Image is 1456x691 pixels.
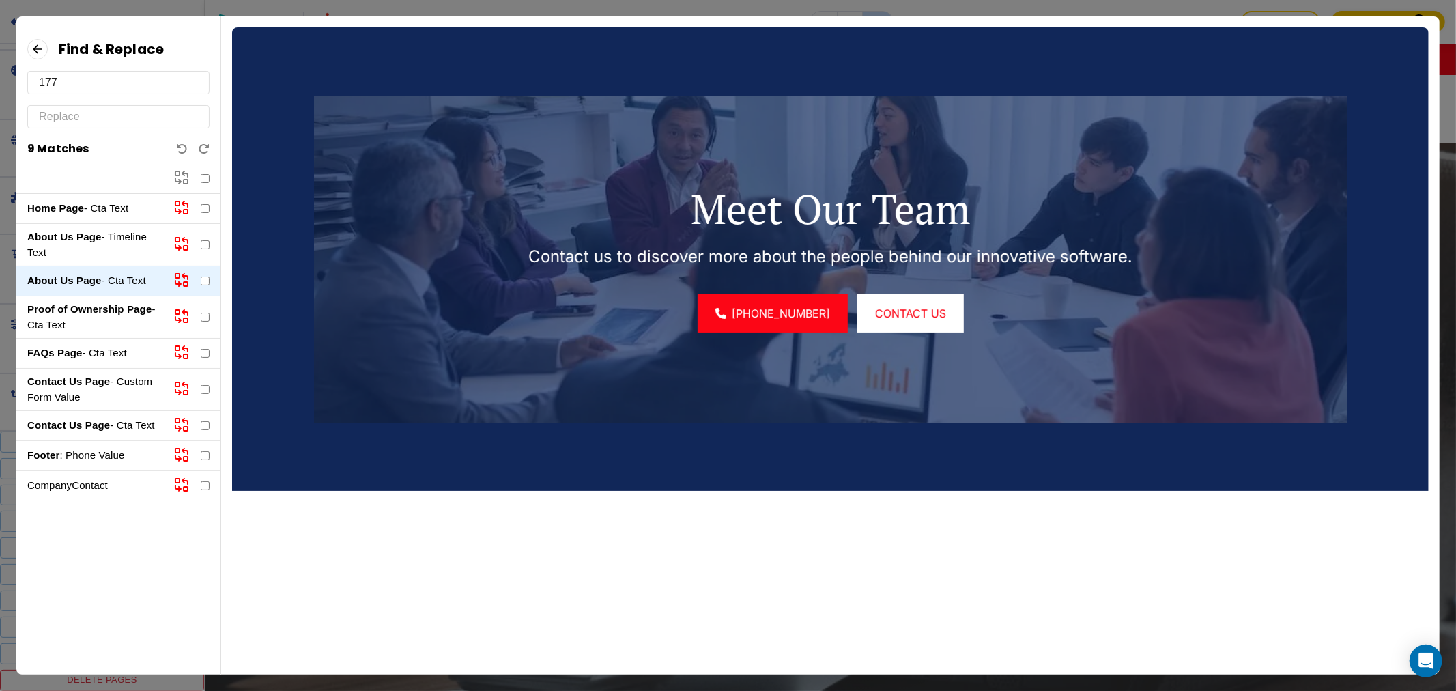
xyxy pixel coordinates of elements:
strong: About Us Page [27,231,102,242]
strong: FAQs Page [27,347,82,358]
button: Undo [177,143,188,154]
p: - Cta Text [27,201,162,216]
p: - Custom Form Value [27,374,162,405]
p: - Timeline Text [27,229,162,260]
p: - Cta Text [27,418,162,434]
button: Redo [199,143,210,154]
strong: Proof of Ownership Page [27,303,152,315]
strong: Home Page [27,202,84,214]
span: [PHONE_NUMBER] [732,305,830,322]
strong: Contact Us Page [27,376,110,387]
p: - Cta Text [27,345,162,361]
strong: About Us Page [27,274,102,286]
span: CONTACT US [875,305,946,322]
p: - Cta Text [27,273,162,289]
p: : Phone Value [27,448,162,464]
button: CONTACT US [857,294,964,333]
p: - Cta Text [27,302,162,333]
p: Meet Our Team [384,184,1277,233]
input: Replace [39,106,198,128]
h6: 9 Matches [27,139,89,158]
strong: Footer [27,449,60,461]
a: [PHONE_NUMBER] [698,294,848,333]
p: CompanyContact [27,478,162,494]
p: Contact us to discover more about the people behind our innovative software. [384,246,1277,267]
h6: Find & Replace [59,38,164,60]
input: Search [39,72,198,94]
strong: Contact Us Page [27,419,110,431]
div: Open Intercom Messenger [1410,645,1442,677]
